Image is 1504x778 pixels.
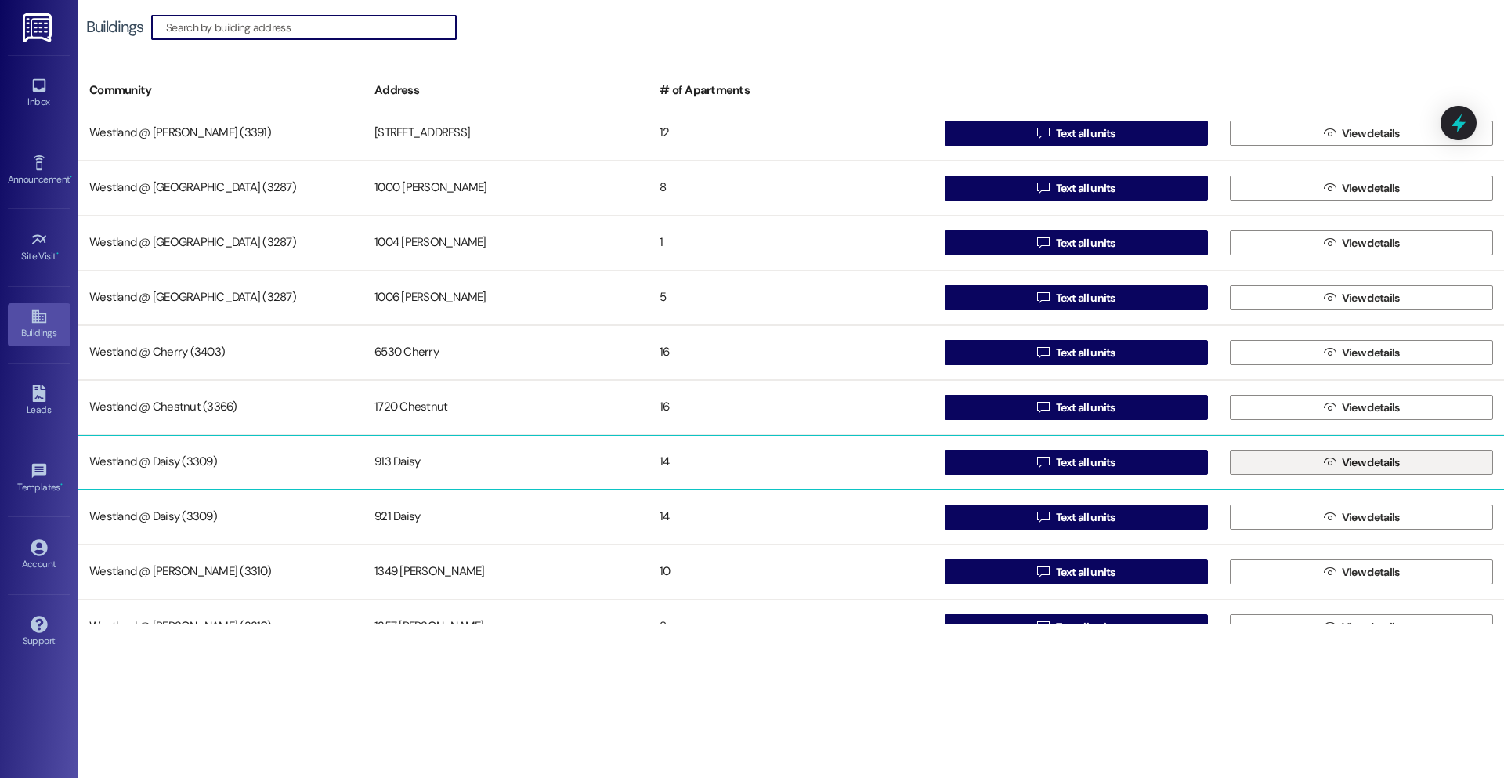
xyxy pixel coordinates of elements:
a: Account [8,534,70,577]
i:  [1037,511,1049,523]
div: 8 [649,172,934,204]
a: Leads [8,380,70,422]
button: Text all units [945,121,1208,146]
span: View details [1342,564,1400,581]
button: View details [1230,559,1493,584]
button: View details [1230,176,1493,201]
div: Address [363,71,649,110]
span: Text all units [1056,454,1115,471]
div: 1720 Chestnut [363,392,649,423]
div: 6530 Cherry [363,337,649,368]
div: 12 [649,118,934,149]
div: 1006 [PERSON_NAME] [363,282,649,313]
button: Text all units [945,559,1208,584]
button: View details [1230,505,1493,530]
span: Text all units [1056,619,1115,635]
i:  [1324,182,1336,194]
button: Text all units [945,614,1208,639]
span: Text all units [1056,125,1115,142]
span: Text all units [1056,400,1115,416]
div: Westland @ Cherry (3403) [78,337,363,368]
i:  [1037,182,1049,194]
span: • [60,479,63,490]
i:  [1324,291,1336,304]
div: 10 [649,556,934,588]
i:  [1037,346,1049,359]
button: View details [1230,450,1493,475]
div: 16 [649,337,934,368]
button: View details [1230,230,1493,255]
a: Site Visit • [8,226,70,269]
div: Westland @ [PERSON_NAME] (3391) [78,118,363,149]
i:  [1037,237,1049,249]
a: Templates • [8,458,70,500]
i:  [1324,127,1336,139]
div: # of Apartments [649,71,934,110]
div: Community [78,71,363,110]
i:  [1324,237,1336,249]
div: Westland @ [GEOGRAPHIC_DATA] (3287) [78,172,363,204]
i:  [1037,291,1049,304]
button: Text all units [945,340,1208,365]
button: View details [1230,121,1493,146]
span: View details [1342,400,1400,416]
div: 1000 [PERSON_NAME] [363,172,649,204]
span: View details [1342,454,1400,471]
button: View details [1230,285,1493,310]
div: 14 [649,447,934,478]
span: View details [1342,619,1400,635]
input: Search by building address [166,16,456,38]
span: Text all units [1056,235,1115,251]
i:  [1037,127,1049,139]
i:  [1037,401,1049,414]
div: 16 [649,392,934,423]
div: Westland @ Daisy (3309) [78,447,363,478]
div: 5 [649,282,934,313]
button: View details [1230,614,1493,639]
div: 14 [649,501,934,533]
span: Text all units [1056,564,1115,581]
i:  [1324,511,1336,523]
button: View details [1230,340,1493,365]
span: Text all units [1056,290,1115,306]
div: 8 [649,611,934,642]
span: • [70,172,72,183]
i:  [1324,346,1336,359]
span: Text all units [1056,509,1115,526]
span: Text all units [1056,345,1115,361]
div: 1357 [PERSON_NAME] [363,611,649,642]
div: Westland @ [PERSON_NAME] (3310) [78,556,363,588]
button: Text all units [945,450,1208,475]
i:  [1324,566,1336,578]
a: Buildings [8,303,70,346]
a: Inbox [8,72,70,114]
div: 1004 [PERSON_NAME] [363,227,649,259]
button: Text all units [945,230,1208,255]
div: Westland @ [GEOGRAPHIC_DATA] (3287) [78,227,363,259]
div: Westland @ [GEOGRAPHIC_DATA] (3287) [78,282,363,313]
span: View details [1342,235,1400,251]
span: • [56,248,59,259]
div: 1 [649,227,934,259]
button: Text all units [945,505,1208,530]
span: View details [1342,125,1400,142]
div: Westland @ Daisy (3309) [78,501,363,533]
button: Text all units [945,395,1208,420]
a: Support [8,611,70,653]
span: View details [1342,180,1400,197]
div: 1349 [PERSON_NAME] [363,556,649,588]
div: Westland @ Chestnut (3366) [78,392,363,423]
span: Text all units [1056,180,1115,197]
i:  [1037,456,1049,469]
div: [STREET_ADDRESS] [363,118,649,149]
div: Westland @ [PERSON_NAME] (3310) [78,611,363,642]
i:  [1324,401,1336,414]
div: 921 Daisy [363,501,649,533]
i:  [1037,621,1049,633]
div: Buildings [86,19,143,35]
span: View details [1342,509,1400,526]
button: Text all units [945,285,1208,310]
i:  [1037,566,1049,578]
i:  [1324,621,1336,633]
button: View details [1230,395,1493,420]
